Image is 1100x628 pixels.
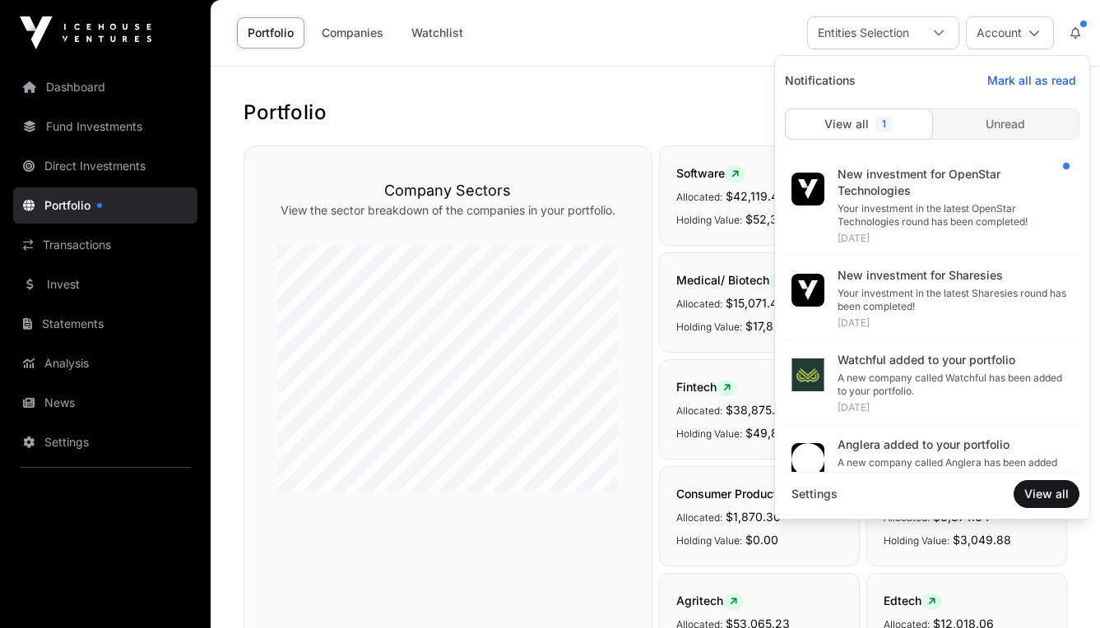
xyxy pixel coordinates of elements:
a: Portfolio [237,17,304,48]
div: A new company called Watchful has been added to your portfolio. [838,372,1066,398]
img: iv-small-logo.svg [798,179,818,199]
span: $1,870.30 [726,510,781,524]
div: A new company called Anglera has been added to your portfolio. [838,456,1066,483]
span: Fintech [676,380,737,394]
a: News [13,385,197,421]
button: View all [1014,480,1079,508]
img: iv-small-logo.svg [798,280,818,300]
div: New investment for OpenStar Technologies [838,166,1066,199]
a: Dashboard [13,69,197,105]
div: [DATE] [838,316,1066,330]
span: Allocated: [676,298,722,310]
span: View all [1024,486,1069,502]
span: Holding Value: [676,214,742,226]
span: $49,859.86 [745,426,810,440]
div: [DATE] [838,401,1066,414]
img: watchful_ai_logo.jpeg [791,358,824,391]
span: Holding Value: [676,321,742,333]
span: Medical/ Biotech [676,273,790,287]
h3: Company Sectors [277,179,619,202]
span: Consumer Products [676,487,805,501]
a: Invest [13,266,197,302]
div: Entities Selection [808,17,919,48]
div: [DATE] [838,232,1066,245]
span: Holding Value: [884,534,949,547]
img: Icehouse Ventures Logo [20,16,151,49]
span: $3,049.88 [953,533,1011,547]
span: Allocated: [676,404,722,417]
a: New investment for SharesiesYour investment in the latest Sharesies round has been completed![DATE] [785,257,1079,340]
img: anglera402.png [791,443,824,476]
a: Statements [13,306,197,342]
a: Portfolio [13,187,197,224]
span: Edtech [884,593,942,607]
button: Account [966,16,1054,49]
div: Your investment in the latest OpenStar Technologies round has been completed! [838,202,1066,229]
a: New investment for OpenStar TechnologiesYour investment in the latest OpenStar Technologies round... [785,156,1079,256]
a: Companies [311,17,394,48]
p: View the sector breakdown of the companies in your portfolio. [277,202,619,219]
span: Unread [986,116,1025,132]
span: Allocated: [676,191,722,203]
div: New investment for Sharesies [838,267,1066,284]
span: $15,071.42 [726,296,785,310]
a: Settings [785,479,844,509]
a: Watchful added to your portfolioA new company called Watchful has been added to your portfolio.[D... [785,342,1079,425]
a: Anglera added to your portfolioA new company called Anglera has been added to your portfolio.[DATE] [785,427,1079,510]
span: Software [676,166,745,180]
span: Agritech [676,593,744,607]
span: $52,365.07 [745,212,809,226]
span: $42,119.44 [726,189,786,203]
a: Direct Investments [13,148,197,184]
a: Analysis [13,345,197,381]
button: Mark all as read [977,67,1086,94]
span: Mark all as read [987,72,1076,89]
span: Allocated: [676,511,722,524]
a: Fund Investments [13,109,197,145]
div: Anglera added to your portfolio [838,436,1066,453]
span: Holding Value: [676,534,742,547]
iframe: Chat Widget [1018,549,1100,628]
a: Transactions [13,227,197,263]
a: Settings [13,424,197,460]
a: Watchlist [401,17,474,48]
h1: Portfolio [244,99,1067,126]
span: Notifications [778,66,862,95]
div: Your investment in the latest Sharesies round has been completed! [838,287,1066,313]
span: $38,875.18 [726,403,787,417]
span: $0.00 [745,533,778,547]
span: $17,831.14 [745,319,801,333]
div: Watchful added to your portfolio [838,352,1066,368]
span: Holding Value: [676,427,742,440]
